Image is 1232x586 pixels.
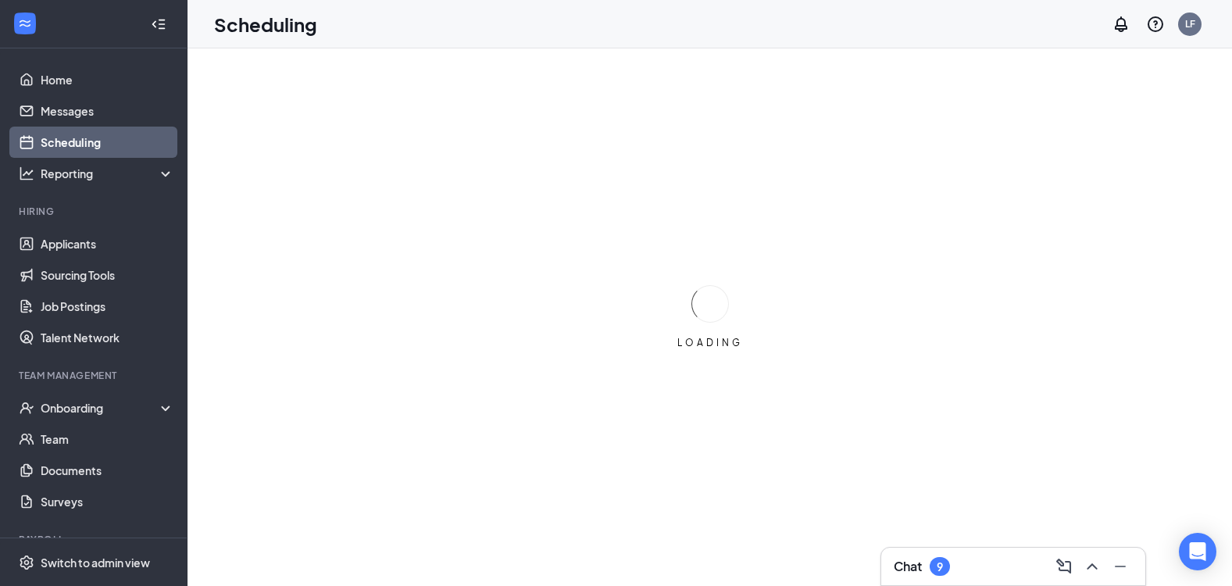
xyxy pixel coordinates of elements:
[41,228,174,259] a: Applicants
[214,11,317,38] h1: Scheduling
[17,16,33,31] svg: WorkstreamLogo
[19,400,34,416] svg: UserCheck
[41,400,161,416] div: Onboarding
[671,336,749,349] div: LOADING
[41,259,174,291] a: Sourcing Tools
[1112,15,1130,34] svg: Notifications
[1080,554,1105,579] button: ChevronUp
[41,455,174,486] a: Documents
[41,95,174,127] a: Messages
[1055,557,1073,576] svg: ComposeMessage
[41,486,174,517] a: Surveys
[19,166,34,181] svg: Analysis
[937,560,943,573] div: 9
[41,166,175,181] div: Reporting
[19,533,171,546] div: Payroll
[41,127,174,158] a: Scheduling
[894,558,922,575] h3: Chat
[1052,554,1077,579] button: ComposeMessage
[1179,533,1216,570] div: Open Intercom Messenger
[41,423,174,455] a: Team
[19,205,171,218] div: Hiring
[41,555,150,570] div: Switch to admin view
[1146,15,1165,34] svg: QuestionInfo
[1111,557,1130,576] svg: Minimize
[1185,17,1195,30] div: LF
[41,291,174,322] a: Job Postings
[151,16,166,32] svg: Collapse
[41,322,174,353] a: Talent Network
[41,64,174,95] a: Home
[19,555,34,570] svg: Settings
[1083,557,1102,576] svg: ChevronUp
[19,369,171,382] div: Team Management
[1108,554,1133,579] button: Minimize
